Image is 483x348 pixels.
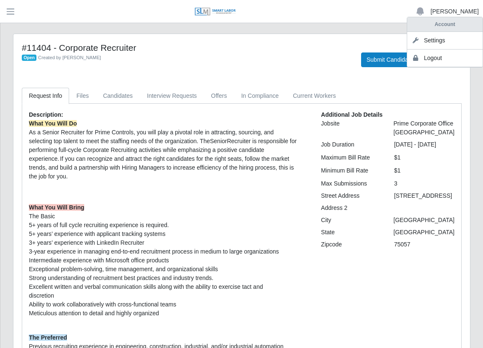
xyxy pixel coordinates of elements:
[407,50,483,67] a: Logout
[194,7,236,16] img: SLM Logo
[388,179,461,188] div: 3
[140,88,204,104] a: Interview Requests
[315,240,387,249] div: Zipcode
[315,204,387,212] div: Address 2
[315,153,387,162] div: Maximum Bill Rate
[321,111,382,118] b: Additional Job Details
[286,88,343,104] a: Current Workers
[315,216,387,225] div: City
[388,140,461,149] div: [DATE] - [DATE]
[315,228,387,237] div: State
[22,55,36,61] span: Open
[315,166,387,175] div: Minimum Bill Rate
[388,191,461,200] div: [STREET_ADDRESS]
[38,55,101,60] span: Created by [PERSON_NAME]
[29,120,77,127] strong: What You Will Do
[29,120,297,180] span: As a Senior Recruiter for Prime Controls, you will play a pivotal role in attracting, sourcing, a...
[315,191,387,200] div: Street Address
[204,88,234,104] a: Offers
[431,7,479,16] a: [PERSON_NAME]
[69,88,96,104] a: Files
[387,216,461,225] div: [GEOGRAPHIC_DATA]
[29,204,84,211] strong: What You Will Bring
[315,179,387,188] div: Max Submissions
[315,119,387,137] div: Jobsite
[434,21,455,27] strong: Account
[234,88,286,104] a: In Compliance
[361,52,418,67] button: Submit Candidate
[315,140,387,149] div: Job Duration
[22,42,349,53] h4: #11404 - Corporate Recruiter
[29,111,63,118] b: Description:
[388,240,461,249] div: 75057
[407,32,483,50] a: Settings
[22,88,69,104] a: Request Info
[29,203,308,327] p: The Basic 5+ years of full cycle recruiting experience is required. 5+ years’ experience with app...
[388,153,461,162] div: $1
[96,88,140,104] a: Candidates
[388,166,461,175] div: $1
[387,119,461,137] div: Prime Corporate Office [GEOGRAPHIC_DATA]
[29,334,67,341] strong: The Preferred
[387,228,461,237] div: [GEOGRAPHIC_DATA]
